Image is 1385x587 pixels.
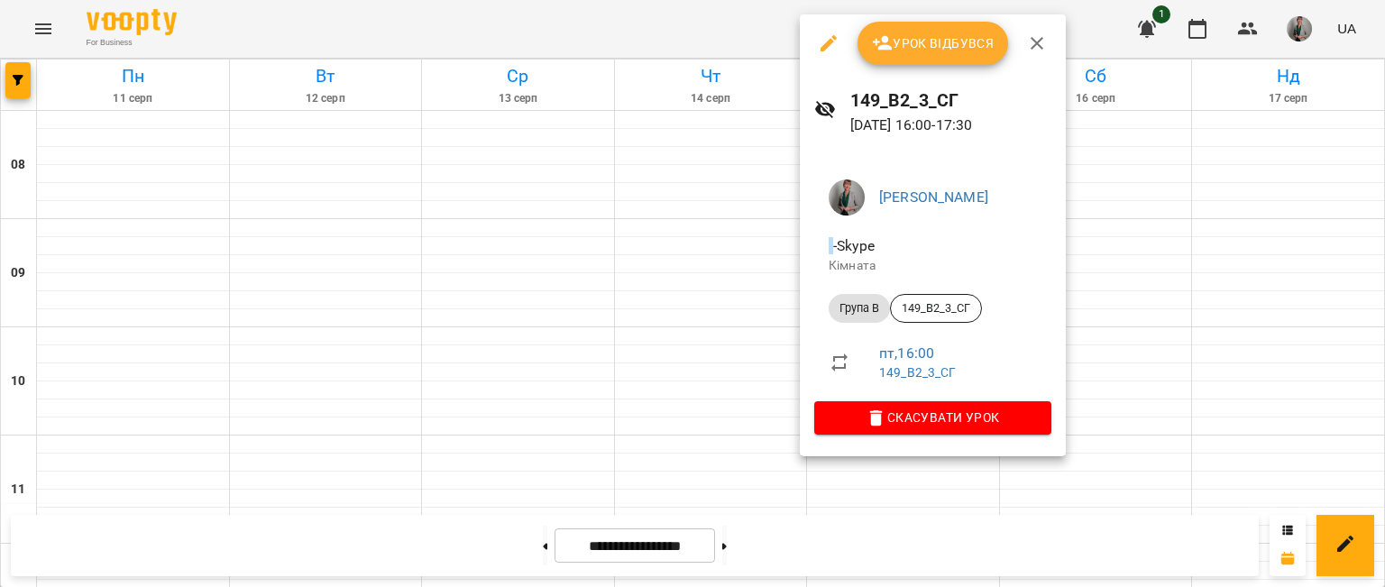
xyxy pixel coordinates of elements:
[850,87,1051,115] h6: 149_В2_3_СГ
[829,237,878,254] span: - Skype
[858,22,1009,65] button: Урок відбувся
[829,257,1037,275] p: Кімната
[879,188,988,206] a: [PERSON_NAME]
[814,401,1051,434] button: Скасувати Урок
[829,300,890,316] span: Група В
[890,294,982,323] div: 149_В2_3_СГ
[891,300,981,316] span: 149_В2_3_СГ
[850,115,1051,136] p: [DATE] 16:00 - 17:30
[879,365,957,380] a: 149_В2_3_СГ
[872,32,995,54] span: Урок відбувся
[829,179,865,216] img: 3acb7d247c3193edef0ecce57ed72e3e.jpeg
[829,407,1037,428] span: Скасувати Урок
[879,344,934,362] a: пт , 16:00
